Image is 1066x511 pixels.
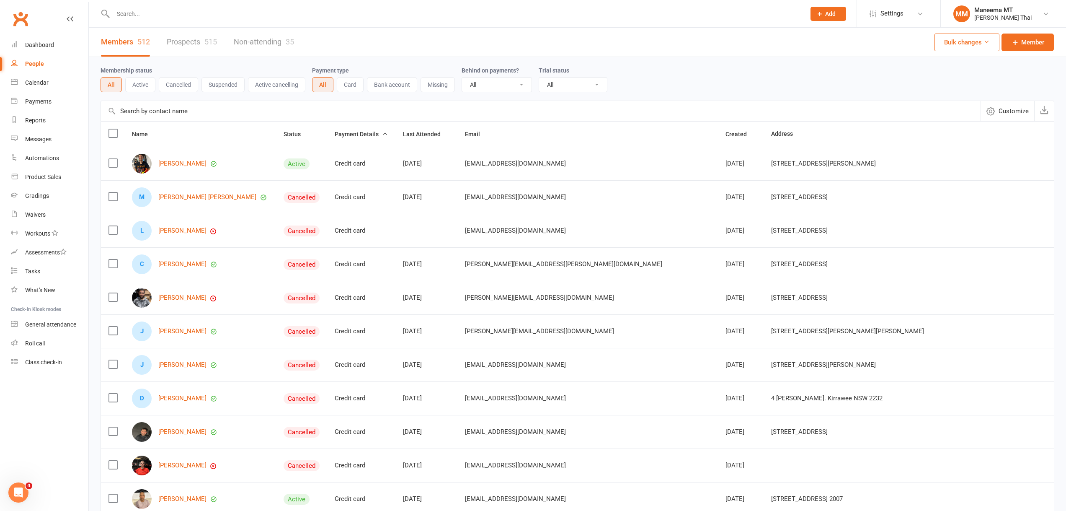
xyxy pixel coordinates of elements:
div: Cancelled [284,460,320,471]
span: 4 [26,482,32,489]
a: Class kiosk mode [11,353,88,372]
button: Cancelled [159,77,198,92]
div: Waivers [25,211,46,218]
a: [PERSON_NAME] [158,495,206,503]
button: Missing [421,77,455,92]
a: Calendar [11,73,88,92]
a: [PERSON_NAME] [158,227,206,234]
div: Credit card [335,160,388,167]
a: [PERSON_NAME] [158,395,206,402]
div: Credit card [335,261,388,268]
div: [STREET_ADDRESS] [771,261,1041,268]
span: [EMAIL_ADDRESS][DOMAIN_NAME] [465,223,566,239]
span: [EMAIL_ADDRESS][DOMAIN_NAME] [465,189,566,205]
button: Add [810,7,846,21]
div: [STREET_ADDRESS] [771,428,1041,436]
a: Members512 [101,28,150,57]
button: Created [725,129,756,139]
div: Cancelled [284,427,320,438]
div: Active [284,494,310,505]
div: [DATE] [403,495,450,503]
a: [PERSON_NAME] [158,361,206,368]
a: Member [1001,34,1054,51]
span: Add [825,10,836,17]
a: Assessments [11,243,88,262]
a: Clubworx [10,8,31,29]
span: Member [1021,37,1044,47]
button: Active cancelling [248,77,305,92]
div: Credit card [335,495,388,503]
div: J [132,322,152,341]
span: [EMAIL_ADDRESS][DOMAIN_NAME] [465,491,566,507]
button: Bulk changes [934,34,999,51]
div: [DATE] [403,395,450,402]
span: [PERSON_NAME][EMAIL_ADDRESS][PERSON_NAME][DOMAIN_NAME] [465,256,662,272]
div: [DATE] [725,495,756,503]
div: Credit card [335,361,388,368]
div: 515 [204,37,217,46]
div: [DATE] [725,361,756,368]
div: What's New [25,287,55,293]
div: Credit card [335,462,388,469]
a: [PERSON_NAME] [158,328,206,335]
div: Cancelled [284,360,320,371]
button: Payment Details [335,129,388,139]
label: Membership status [101,67,152,74]
a: What's New [11,281,88,300]
span: [EMAIL_ADDRESS][DOMAIN_NAME] [465,424,566,440]
div: [PERSON_NAME] Thai [974,14,1032,21]
div: [STREET_ADDRESS] [771,227,1041,234]
span: Status [284,131,310,137]
div: Product Sales [25,174,61,180]
div: [STREET_ADDRESS][PERSON_NAME] [771,361,1041,368]
div: Payments [25,98,52,105]
button: All [101,77,122,92]
div: [DATE] [725,261,756,268]
a: [PERSON_NAME] [158,462,206,469]
div: Automations [25,155,59,161]
div: Cancelled [284,326,320,337]
button: Card [337,77,364,92]
div: Reports [25,117,46,124]
div: [DATE] [725,395,756,402]
div: General attendance [25,321,76,328]
span: [EMAIL_ADDRESS][DOMAIN_NAME] [465,390,566,406]
a: Dashboard [11,36,88,54]
div: Cancelled [284,293,320,303]
div: [DATE] [725,227,756,234]
div: Credit card [335,328,388,335]
div: [STREET_ADDRESS] 2007 [771,495,1041,503]
div: People [25,60,44,67]
button: Customize [981,101,1034,121]
a: Gradings [11,187,88,205]
a: Tasks [11,262,88,281]
div: [DATE] [725,294,756,301]
div: C [132,254,152,274]
a: Prospects515 [167,28,217,57]
a: Workouts [11,224,88,243]
a: Roll call [11,334,88,353]
button: Status [284,129,310,139]
button: All [312,77,333,92]
iframe: Intercom live chat [8,482,28,503]
div: [DATE] [403,428,450,436]
div: [DATE] [725,462,756,469]
span: Last Attended [403,131,450,137]
div: [DATE] [725,328,756,335]
a: Messages [11,130,88,149]
a: [PERSON_NAME] [158,294,206,301]
div: 4 [PERSON_NAME]. Kirrawee NSW 2232 [771,395,1041,402]
div: Credit card [335,294,388,301]
div: [DATE] [725,194,756,201]
button: Active [125,77,155,92]
div: [DATE] [403,328,450,335]
div: [DATE] [725,160,756,167]
button: Last Attended [403,129,450,139]
a: Reports [11,111,88,130]
div: [STREET_ADDRESS] [771,194,1041,201]
div: [DATE] [403,194,450,201]
div: 35 [286,37,294,46]
div: Active [284,158,310,169]
div: Credit card [335,194,388,201]
span: [PERSON_NAME][EMAIL_ADDRESS][DOMAIN_NAME] [465,290,614,306]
